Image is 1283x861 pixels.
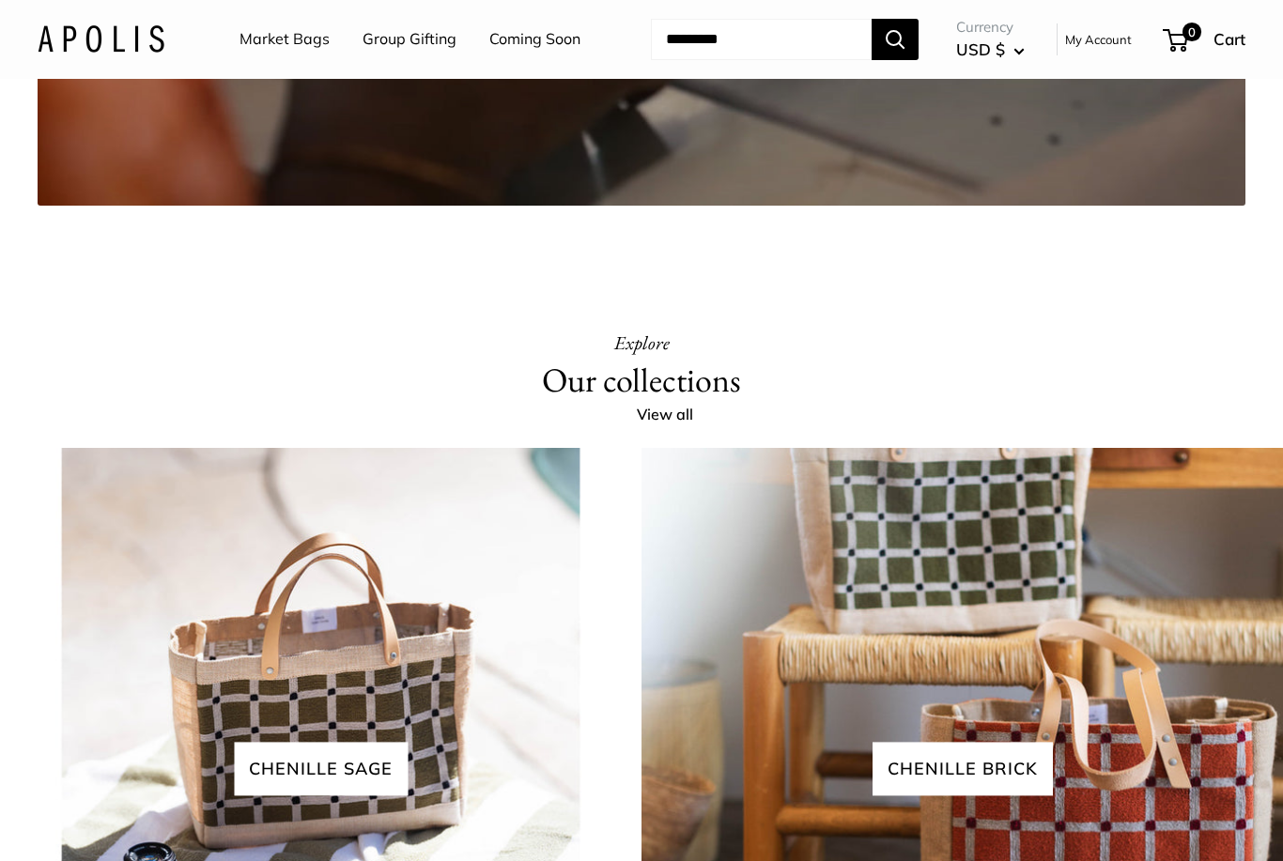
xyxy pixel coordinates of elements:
[489,25,580,54] a: Coming Soon
[542,361,741,402] h2: Our collections
[651,19,872,60] input: Search...
[1165,24,1245,54] a: 0 Cart
[614,327,670,361] h3: Explore
[637,402,714,430] a: View all
[956,39,1005,59] span: USD $
[872,19,919,60] button: Search
[1183,23,1201,41] span: 0
[1213,29,1245,49] span: Cart
[38,25,164,53] img: Apolis
[1065,28,1132,51] a: My Account
[240,25,330,54] a: Market Bags
[234,743,408,796] span: Chenille sage
[363,25,456,54] a: Group Gifting
[873,743,1053,796] span: chenille brick
[956,35,1025,65] button: USD $
[956,14,1025,40] span: Currency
